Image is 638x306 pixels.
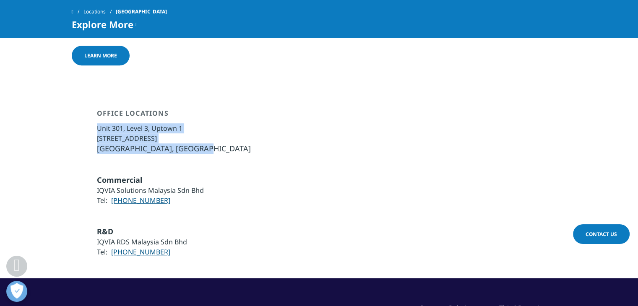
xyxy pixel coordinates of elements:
[111,196,170,205] a: [PHONE_NUMBER]
[6,281,27,302] button: Open Preferences
[97,123,251,133] li: Unit 301, Level 3, Uptown 1
[586,231,617,238] span: Contact Us
[116,4,167,19] span: [GEOGRAPHIC_DATA]
[72,46,130,65] a: Learn more
[111,247,170,257] a: [PHONE_NUMBER]
[97,226,113,236] span: R&D
[97,247,107,257] span: Tel:
[97,237,187,247] li: IQVIA RDS Malaysia Sdn Bhd
[84,52,117,59] span: Learn more
[176,143,251,153] span: [GEOGRAPHIC_DATA]
[83,4,116,19] a: Locations
[97,196,107,205] span: Tel:
[72,19,133,29] span: Explore More
[97,143,174,153] span: [GEOGRAPHIC_DATA],
[97,175,142,185] span: Commercial
[97,109,251,123] div: Office Locations
[97,185,204,195] li: IQVIA Solutions Malaysia Sdn Bhd
[97,133,251,143] li: [STREET_ADDRESS]
[573,224,630,244] a: Contact Us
